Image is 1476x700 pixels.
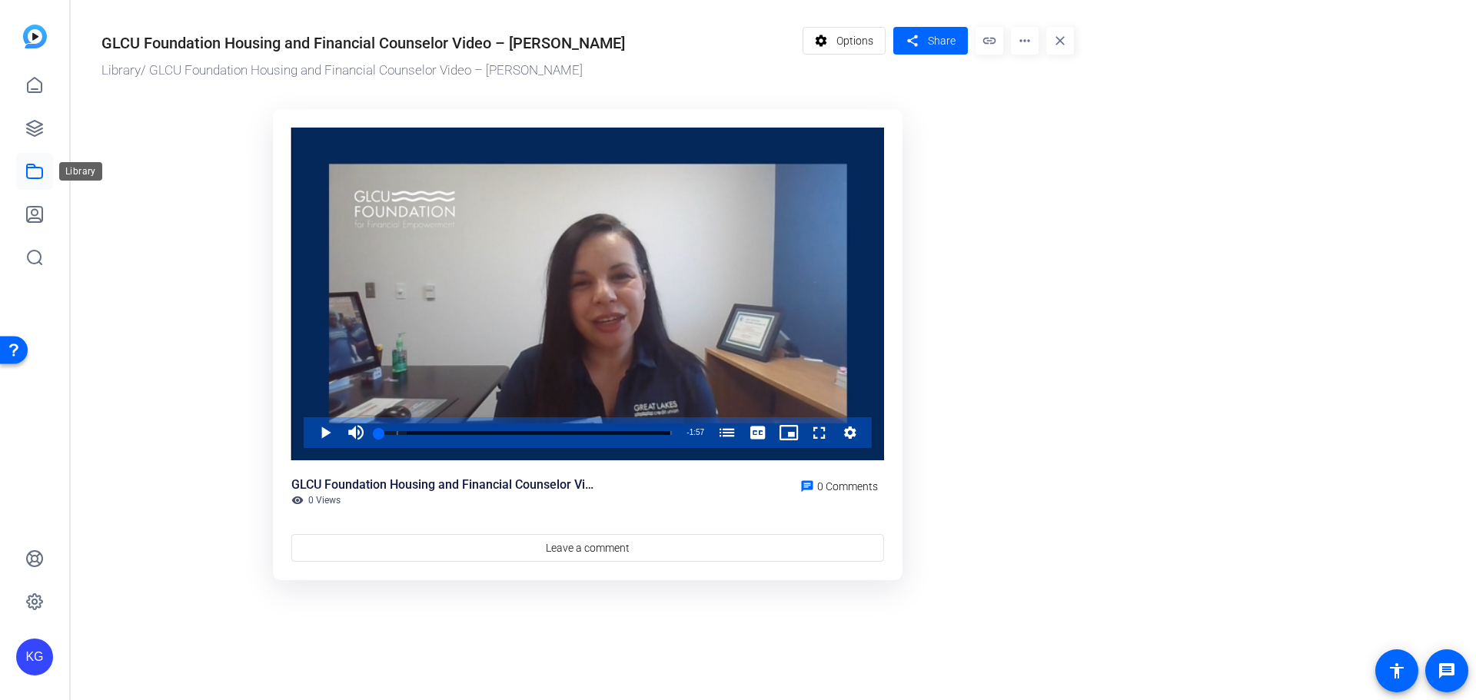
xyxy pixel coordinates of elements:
mat-icon: link [976,27,1003,55]
button: Picture-in-Picture [773,417,804,448]
span: Options [836,26,873,55]
div: KG [16,639,53,675]
div: / GLCU Foundation Housing and Financial Counselor Video – [PERSON_NAME] [101,61,795,81]
div: Progress Bar [379,431,672,435]
span: Leave a comment [546,540,630,556]
img: blue-gradient.svg [23,25,47,48]
a: Leave a comment [291,534,884,562]
span: 0 Views [308,494,341,506]
mat-icon: chat [800,479,814,493]
div: GLCU Foundation Housing and Financial Counselor Video – [PERSON_NAME] [291,476,599,494]
button: Options [803,27,886,55]
button: Chapters [712,417,743,448]
mat-icon: share [903,31,922,51]
button: Play [310,417,341,448]
mat-icon: more_horiz [1011,27,1039,55]
button: Mute [341,417,371,448]
mat-icon: settings [812,26,831,55]
span: - [686,428,689,436]
button: Fullscreen [804,417,835,448]
span: 1:57 [690,428,704,436]
mat-icon: message [1438,662,1456,680]
a: 0 Comments [794,476,884,494]
div: Library [59,162,102,181]
button: Share [893,27,968,55]
mat-icon: accessibility [1388,662,1406,680]
mat-icon: close [1046,27,1074,55]
span: 0 Comments [817,480,878,493]
div: Video Player [291,128,884,461]
button: Captions [743,417,773,448]
mat-icon: visibility [291,494,304,506]
a: Library [101,62,141,78]
div: GLCU Foundation Housing and Financial Counselor Video – [PERSON_NAME] [101,32,625,55]
span: Share [928,33,956,49]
